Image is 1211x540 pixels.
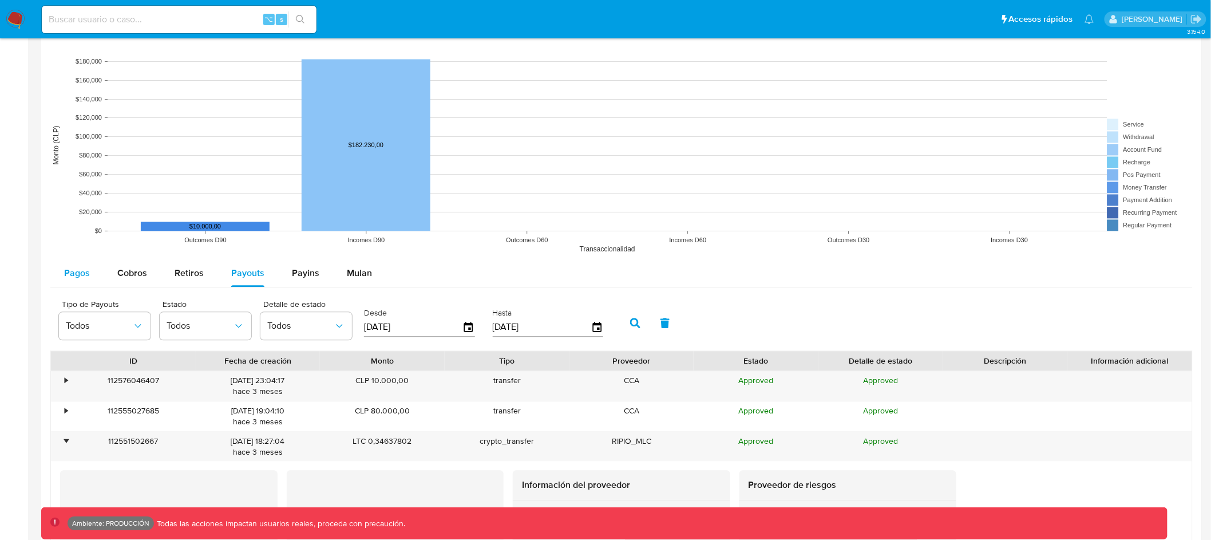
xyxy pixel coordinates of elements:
[288,11,312,27] button: search-icon
[1190,13,1202,25] a: Salir
[42,12,316,27] input: Buscar usuario o caso...
[1085,14,1094,24] a: Notificaciones
[1009,13,1073,25] span: Accesos rápidos
[1122,14,1186,25] p: diego.assum@mercadolibre.com
[264,14,273,25] span: ⌥
[154,518,406,529] p: Todas las acciones impactan usuarios reales, proceda con precaución.
[72,521,149,526] p: Ambiente: PRODUCCIÓN
[1187,27,1205,36] span: 3.154.0
[280,14,283,25] span: s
